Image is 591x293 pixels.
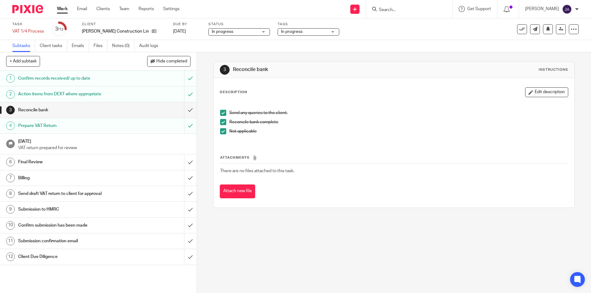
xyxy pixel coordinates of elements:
button: Hide completed [147,56,191,66]
div: 2 [6,90,15,99]
a: Settings [163,6,179,12]
label: Due by [173,22,201,27]
div: 3 [55,26,63,33]
p: [PERSON_NAME] [525,6,559,12]
button: Attach new file [220,184,255,198]
label: Tags [278,22,339,27]
h1: Final Review [18,157,125,167]
span: Attachments [220,156,250,159]
h1: Confirm submission has been made [18,221,125,230]
button: Edit description [525,87,568,97]
a: Client tasks [40,40,67,52]
h1: Submission confirmation email [18,236,125,246]
div: 3 [220,65,230,75]
div: 4 [6,121,15,130]
h1: Prepare VAT Return [18,121,125,130]
div: 8 [6,189,15,198]
a: Work [57,6,68,12]
a: Notes (0) [112,40,135,52]
div: 1 [6,74,15,83]
p: VAT return prepared for review [18,145,191,151]
p: Reconcile bank complete [229,119,568,125]
p: [PERSON_NAME] Construction Limited [82,28,149,34]
span: There are no files attached to this task. [220,169,294,173]
a: Clients [96,6,110,12]
div: 12 [6,252,15,261]
label: Status [208,22,270,27]
a: Reports [139,6,154,12]
span: Get Support [467,7,491,11]
label: Client [82,22,165,27]
p: Description [220,90,247,95]
small: /12 [58,28,63,31]
button: + Add subtask [6,56,40,66]
div: 11 [6,237,15,245]
h1: Action items from DEXT where appropriate [18,89,125,99]
h1: Confirm records received/ up to date [18,74,125,83]
h1: [DATE] [18,137,191,145]
span: In progress [212,30,233,34]
h1: Reconcile bank [233,66,407,73]
h1: Reconcile bank [18,105,125,115]
div: 3 [6,106,15,114]
div: 9 [6,205,15,214]
span: In progress [281,30,303,34]
input: Search [378,7,434,13]
span: Hide completed [156,59,187,64]
a: Files [94,40,107,52]
a: Email [77,6,87,12]
a: Subtasks [12,40,35,52]
div: 6 [6,158,15,166]
p: Send any queries to the client. [229,110,568,116]
div: VAT 1/4 Process [12,28,44,34]
h1: Client Due Diligence [18,252,125,261]
div: Instructions [539,67,568,72]
p: Not applicable [229,128,568,134]
img: Pixie [12,5,43,13]
h1: Billing [18,173,125,183]
img: svg%3E [562,4,572,14]
div: 10 [6,221,15,230]
label: Task [12,22,44,27]
div: 7 [6,174,15,182]
h1: Send draft VAT return to client for approval [18,189,125,198]
h1: Submission to HMRC [18,205,125,214]
a: Audit logs [139,40,163,52]
a: Team [119,6,129,12]
a: Emails [72,40,89,52]
span: [DATE] [173,29,186,34]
